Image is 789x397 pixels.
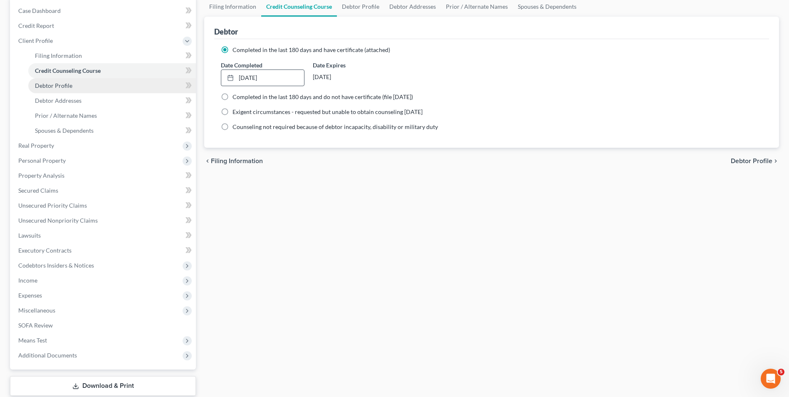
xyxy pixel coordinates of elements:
span: 5 [778,369,784,375]
a: Case Dashboard [12,3,196,18]
a: Debtor Addresses [28,93,196,108]
div: [DATE] [313,69,396,84]
span: Debtor Profile [731,158,772,164]
label: Date Expires [313,61,396,69]
span: Filing Information [211,158,263,164]
span: Credit Counseling Course [35,67,101,74]
a: SOFA Review [12,318,196,333]
label: Date Completed [221,61,262,69]
i: chevron_right [772,158,779,164]
span: SOFA Review [18,322,53,329]
span: Additional Documents [18,352,77,359]
span: Spouses & Dependents [35,127,94,134]
span: Filing Information [35,52,82,59]
span: Completed in the last 180 days and have certificate (attached) [232,46,390,53]
span: Expenses [18,292,42,299]
span: Counseling not required because of debtor incapacity, disability or military duty [232,123,438,130]
a: Filing Information [28,48,196,63]
span: Exigent circumstances - requested but unable to obtain counseling [DATE] [232,108,423,115]
a: Property Analysis [12,168,196,183]
a: Spouses & Dependents [28,123,196,138]
span: Means Test [18,337,47,344]
span: Prior / Alternate Names [35,112,97,119]
span: Lawsuits [18,232,41,239]
a: Debtor Profile [28,78,196,93]
span: Unsecured Priority Claims [18,202,87,209]
a: Unsecured Priority Claims [12,198,196,213]
span: Miscellaneous [18,307,55,314]
span: Codebtors Insiders & Notices [18,262,94,269]
a: [DATE] [221,70,304,86]
i: chevron_left [204,158,211,164]
a: Secured Claims [12,183,196,198]
span: Income [18,277,37,284]
a: Unsecured Nonpriority Claims [12,213,196,228]
a: Credit Report [12,18,196,33]
iframe: Intercom live chat [761,369,781,389]
span: Real Property [18,142,54,149]
button: chevron_left Filing Information [204,158,263,164]
span: Secured Claims [18,187,58,194]
div: Debtor [214,27,238,37]
a: Download & Print [10,376,196,396]
span: Personal Property [18,157,66,164]
span: Unsecured Nonpriority Claims [18,217,98,224]
span: Credit Report [18,22,54,29]
a: Lawsuits [12,228,196,243]
span: Client Profile [18,37,53,44]
span: Debtor Addresses [35,97,82,104]
a: Prior / Alternate Names [28,108,196,123]
span: Case Dashboard [18,7,61,14]
span: Completed in the last 180 days and do not have certificate (file [DATE]) [232,93,413,100]
a: Credit Counseling Course [28,63,196,78]
button: Debtor Profile chevron_right [731,158,779,164]
span: Property Analysis [18,172,64,179]
span: Debtor Profile [35,82,72,89]
span: Executory Contracts [18,247,72,254]
a: Executory Contracts [12,243,196,258]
